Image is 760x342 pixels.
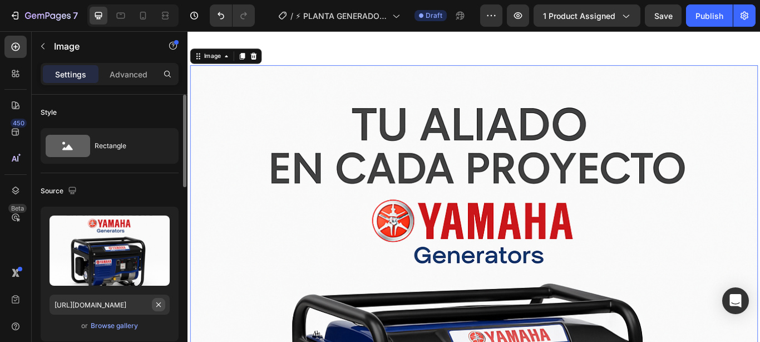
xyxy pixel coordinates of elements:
[210,4,255,27] div: Undo/Redo
[4,4,83,27] button: 7
[543,10,615,22] span: 1 product assigned
[187,31,760,342] iframe: Design area
[90,320,139,331] button: Browse gallery
[686,4,733,27] button: Publish
[645,4,682,27] button: Save
[11,119,27,128] div: 450
[50,216,170,286] img: preview-image
[55,69,86,80] p: Settings
[290,10,293,22] span: /
[91,321,138,331] div: Browse gallery
[722,287,749,314] div: Open Intercom Messenger
[73,9,78,22] p: 7
[95,133,162,159] div: Rectangle
[81,319,88,333] span: or
[54,40,149,53] p: Image
[295,10,388,22] span: ⚡ PLANTA GENERADORA YAMAHA 1500W – MODELO HZ1500 (SIN ESCOBILLAS)
[110,69,147,80] p: Advanced
[426,11,442,21] span: Draft
[41,184,79,199] div: Source
[50,295,170,315] input: https://example.com/image.jpg
[534,4,640,27] button: 1 product assigned
[695,10,723,22] div: Publish
[8,204,27,213] div: Beta
[41,108,57,118] div: Style
[654,11,673,21] span: Save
